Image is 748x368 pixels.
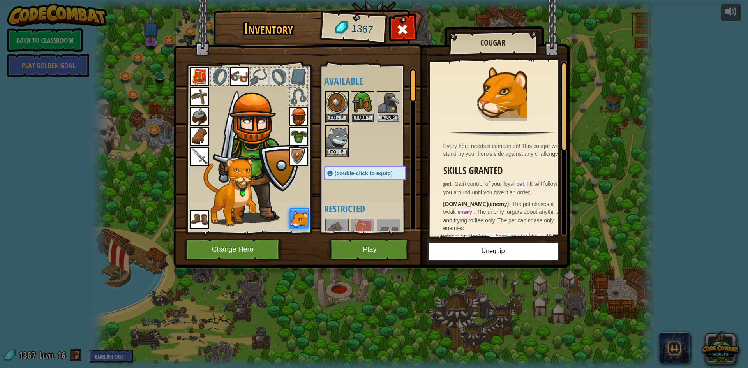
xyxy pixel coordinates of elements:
[184,239,283,260] button: Change Hero
[335,170,393,176] span: (double-click to equip)
[329,239,411,260] button: Play
[219,21,318,37] h1: Inventory
[326,126,348,148] img: portrait.png
[443,201,509,207] strong: [DOMAIN_NAME](enemy)
[289,107,308,126] img: portrait.png
[352,114,374,122] button: Equip
[456,39,529,47] h2: Cougar
[351,21,374,37] span: 1367
[459,233,553,240] code: maxHealth < hero.maxHealth / 10
[324,204,422,214] h4: Restricted
[190,147,209,166] img: portrait.png
[443,181,557,195] span: Gain control of your loyal ! It will follow you around until you give it an order.
[190,67,209,86] img: portrait.png
[378,114,399,122] button: Equip
[215,79,299,223] img: female.png
[326,148,348,157] button: Equip
[447,131,555,136] img: hr.png
[289,127,308,146] img: portrait.png
[452,181,455,187] span: :
[203,158,256,226] img: cougar-paper-dolls.png
[427,241,559,261] button: Unequip
[456,209,474,216] code: enemy
[190,87,209,106] img: portrait.png
[324,76,422,86] h4: Available
[190,210,209,229] img: portrait.png
[190,127,209,146] img: portrait.png
[326,92,348,114] img: portrait.png
[476,67,527,118] img: portrait.png
[190,107,209,126] img: portrait.png
[509,201,512,207] span: :
[443,201,559,239] span: The pet chases a weak . The enemy forgets about anything and trying to flee only. The pet can cha...
[352,220,374,241] img: portrait.png
[378,220,399,241] img: portrait.png
[443,166,563,176] h3: Skills Granted
[326,114,348,122] button: Equip
[443,181,452,187] strong: pet
[378,92,399,114] img: portrait.png
[515,181,527,188] code: pet
[230,67,249,86] img: portrait.png
[289,147,308,166] img: portrait.png
[352,92,374,114] img: portrait.png
[326,220,348,241] img: portrait.png
[289,210,308,229] img: portrait.png
[443,142,563,158] div: Every hero needs a companion! This cougar will stand-by your hero's side against any challenge!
